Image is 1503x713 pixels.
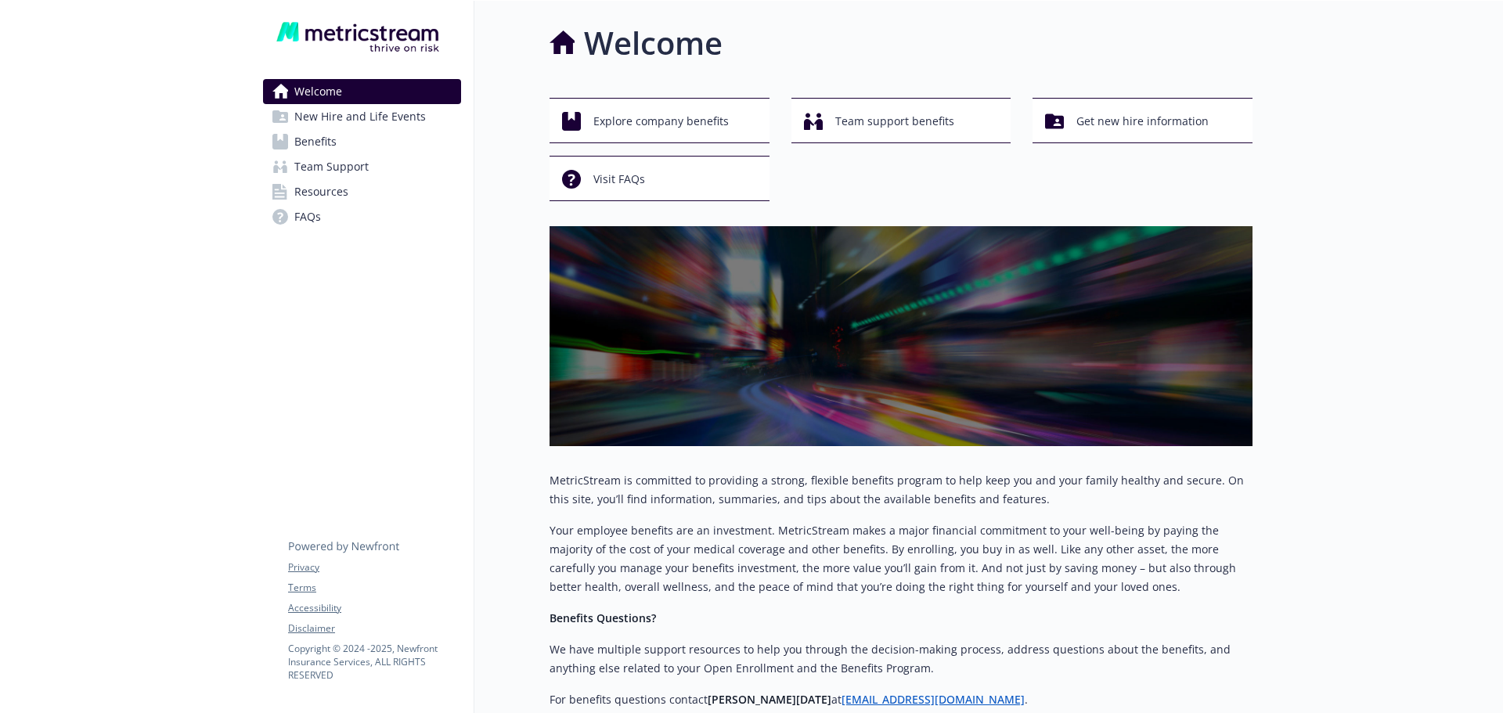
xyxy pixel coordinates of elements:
[593,164,645,194] span: Visit FAQs
[550,471,1252,509] p: MetricStream is committed to providing a strong, flexible benefits program to help keep you and y...
[791,98,1011,143] button: Team support benefits
[550,521,1252,596] p: Your employee benefits are an investment. MetricStream makes a major financial commitment to your...
[550,156,770,201] button: Visit FAQs
[263,129,461,154] a: Benefits
[263,154,461,179] a: Team Support
[550,98,770,143] button: Explore company benefits
[294,79,342,104] span: Welcome
[294,104,426,129] span: New Hire and Life Events
[550,226,1252,446] img: overview page banner
[263,204,461,229] a: FAQs
[288,601,460,615] a: Accessibility
[1076,106,1209,136] span: Get new hire information
[263,104,461,129] a: New Hire and Life Events
[294,204,321,229] span: FAQs
[1033,98,1252,143] button: Get new hire information
[842,692,1025,707] a: [EMAIL_ADDRESS][DOMAIN_NAME]
[288,581,460,595] a: Terms
[263,179,461,204] a: Resources
[708,692,831,707] strong: [PERSON_NAME][DATE]
[288,621,460,636] a: Disclaimer
[550,640,1252,678] p: We have multiple support resources to help you through the decision-making process, address quest...
[294,154,369,179] span: Team Support
[294,129,337,154] span: Benefits
[550,610,656,625] strong: Benefits Questions?
[288,560,460,574] a: Privacy
[288,642,460,682] p: Copyright © 2024 - 2025 , Newfront Insurance Services, ALL RIGHTS RESERVED
[263,79,461,104] a: Welcome
[550,690,1252,709] p: For benefits questions contact at .
[835,106,954,136] span: Team support benefits
[593,106,729,136] span: Explore company benefits
[584,20,723,67] h1: Welcome
[294,179,348,204] span: Resources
